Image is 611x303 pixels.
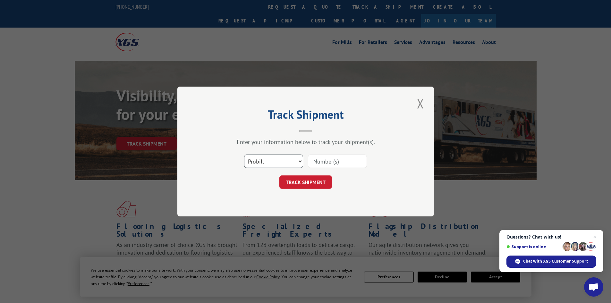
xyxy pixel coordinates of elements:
[523,258,588,264] span: Chat with XGS Customer Support
[209,110,402,122] h2: Track Shipment
[506,244,560,249] span: Support is online
[584,277,603,297] a: Open chat
[279,175,332,189] button: TRACK SHIPMENT
[506,234,596,240] span: Questions? Chat with us!
[415,95,426,112] button: Close modal
[209,138,402,146] div: Enter your information below to track your shipment(s).
[308,155,367,168] input: Number(s)
[506,256,596,268] span: Chat with XGS Customer Support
